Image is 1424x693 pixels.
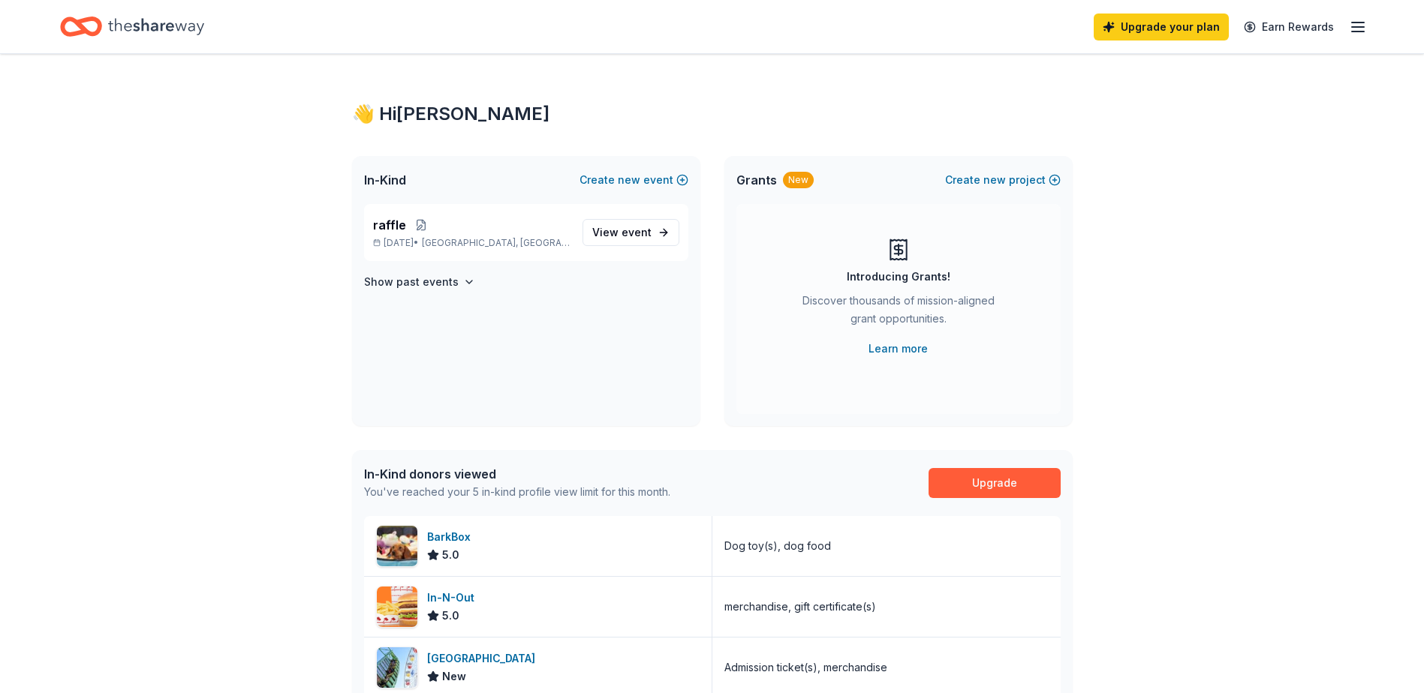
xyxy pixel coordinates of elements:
div: 👋 Hi [PERSON_NAME] [352,102,1073,126]
div: In-Kind donors viewed [364,465,670,483]
div: Introducing Grants! [847,268,950,286]
a: Earn Rewards [1235,13,1343,40]
span: 5.0 [442,607,459,625]
div: BarkBox [427,528,477,546]
div: New [783,172,814,188]
h4: Show past events [364,273,459,291]
span: 5.0 [442,546,459,564]
span: In-Kind [364,171,406,189]
div: [GEOGRAPHIC_DATA] [427,649,541,667]
span: [GEOGRAPHIC_DATA], [GEOGRAPHIC_DATA] [422,237,570,249]
div: You've reached your 5 in-kind profile view limit for this month. [364,483,670,501]
span: event [622,226,652,238]
span: New [442,667,466,685]
a: Upgrade your plan [1094,13,1229,40]
div: merchandise, gift certificate(s) [724,598,876,616]
img: Image for Pacific Park [377,647,417,688]
div: In-N-Out [427,589,480,607]
span: new [618,171,640,189]
a: Learn more [869,340,928,358]
button: Show past events [364,273,475,291]
div: Dog toy(s), dog food [724,537,831,555]
img: Image for BarkBox [377,526,417,566]
img: Image for In-N-Out [377,586,417,627]
a: View event [583,219,679,246]
span: Grants [736,171,777,189]
span: raffle [373,216,406,234]
span: View [592,223,652,241]
div: Discover thousands of mission-aligned grant opportunities. [796,292,1001,334]
span: new [983,171,1006,189]
button: Createnewproject [945,171,1061,189]
a: Home [60,9,204,44]
button: Createnewevent [580,171,688,189]
div: Admission ticket(s), merchandise [724,658,887,676]
a: Upgrade [929,468,1061,498]
p: [DATE] • [373,237,571,249]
